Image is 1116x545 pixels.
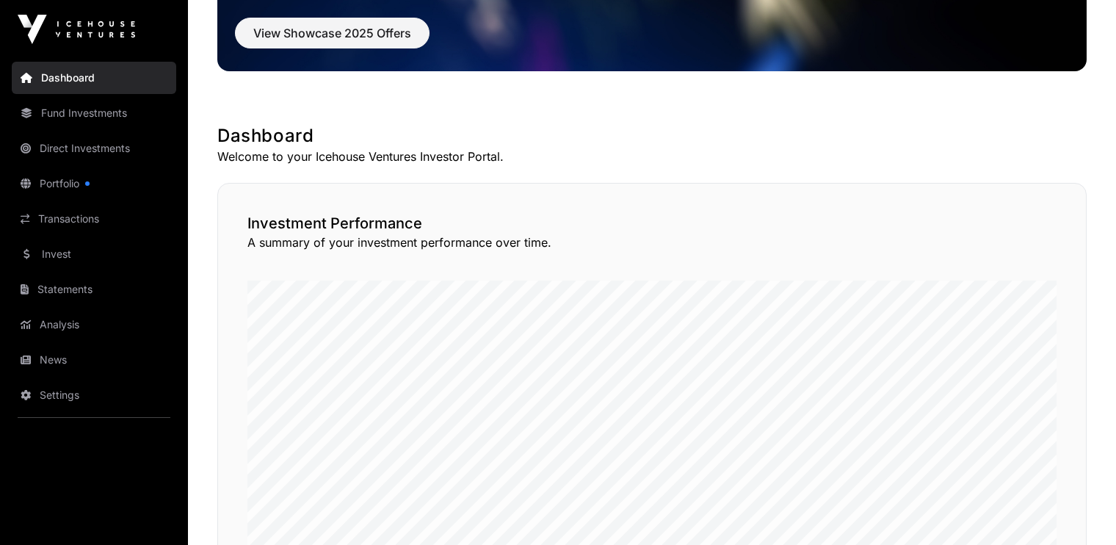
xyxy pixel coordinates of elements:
[12,273,176,306] a: Statements
[12,203,176,235] a: Transactions
[235,32,430,47] a: View Showcase 2025 Offers
[217,148,1087,165] p: Welcome to your Icehouse Ventures Investor Portal.
[235,18,430,48] button: View Showcase 2025 Offers
[12,62,176,94] a: Dashboard
[12,97,176,129] a: Fund Investments
[217,124,1087,148] h1: Dashboard
[12,344,176,376] a: News
[1043,474,1116,545] iframe: Chat Widget
[253,24,411,42] span: View Showcase 2025 Offers
[247,234,1057,251] p: A summary of your investment performance over time.
[18,15,135,44] img: Icehouse Ventures Logo
[247,213,1057,234] h2: Investment Performance
[12,238,176,270] a: Invest
[12,132,176,165] a: Direct Investments
[12,308,176,341] a: Analysis
[12,167,176,200] a: Portfolio
[12,379,176,411] a: Settings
